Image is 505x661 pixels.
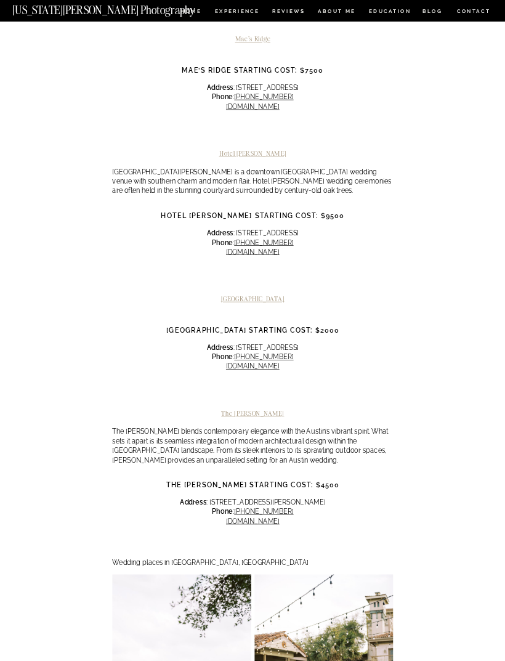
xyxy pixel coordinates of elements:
p: : [STREET_ADDRESS] : [112,229,393,257]
h2: Mae’s Ridge [112,35,393,43]
strong: Address [207,344,233,352]
strong: Phone [212,508,233,516]
strong: Phone [212,93,233,101]
a: REVIEWS [272,9,304,16]
strong: The [PERSON_NAME] Starting Cost: $4500 [166,481,339,489]
p: : [STREET_ADDRESS][PERSON_NAME] : [112,498,393,526]
strong: Address [180,498,206,506]
a: [DOMAIN_NAME] [226,517,280,525]
a: EDUCATION [368,9,412,16]
a: [PHONE_NUMBER] [234,93,293,101]
a: [PHONE_NUMBER] [234,508,293,516]
a: ABOUT ME [318,9,356,16]
a: [DOMAIN_NAME] [226,248,280,256]
a: Experience [215,9,259,16]
a: [DOMAIN_NAME] [226,102,280,110]
a: CONTACT [456,6,491,15]
strong: Phone [212,238,233,246]
a: [DOMAIN_NAME] [226,362,280,370]
h2: [GEOGRAPHIC_DATA] [112,295,393,302]
a: BLOG [422,9,443,16]
h2: Hotel [PERSON_NAME] [112,150,393,157]
strong: [GEOGRAPHIC_DATA] Starting Cost: $2000 [166,326,339,335]
a: [US_STATE][PERSON_NAME] Photography [12,4,224,12]
a: [PHONE_NUMBER] [234,353,293,361]
strong: Address [207,229,233,237]
p: : [STREET_ADDRESS] : [112,343,393,371]
strong: Mae’s Ridge Starting Cost: $7500 [182,67,323,75]
a: [PHONE_NUMBER] [234,238,293,246]
h2: The [PERSON_NAME] [112,410,393,417]
strong: Phone [212,353,233,361]
p: [GEOGRAPHIC_DATA][PERSON_NAME] is a downtown [GEOGRAPHIC_DATA] wedding venue with southern charm ... [112,168,393,196]
strong: Hotel [PERSON_NAME] Starting Cost: $9500 [161,212,344,220]
p: The [PERSON_NAME] blends contemporary elegance with the Austin’s vibrant spirit. What sets it apa... [112,428,393,465]
p: Wedding places in [GEOGRAPHIC_DATA], [GEOGRAPHIC_DATA] [112,558,393,567]
p: : [STREET_ADDRESS] : [112,83,393,112]
strong: Address [207,84,233,92]
a: HOME [179,9,203,16]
